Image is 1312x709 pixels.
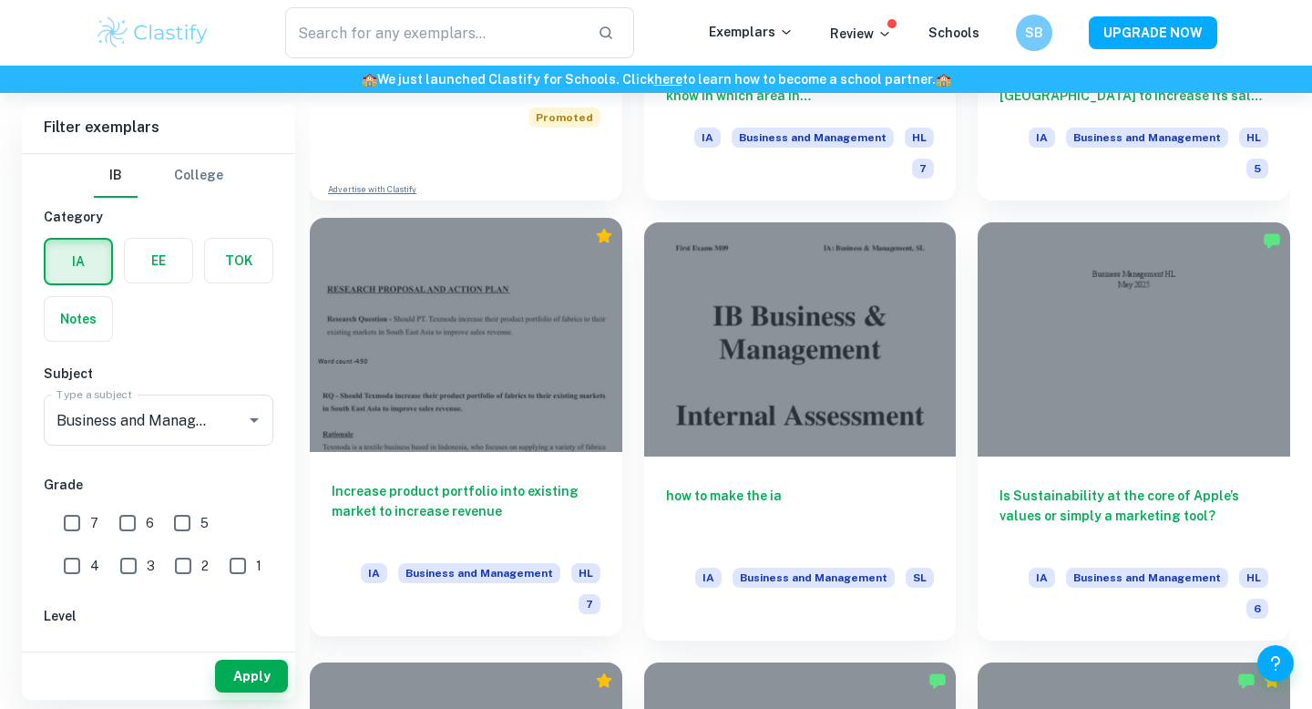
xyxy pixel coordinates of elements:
[1089,16,1217,49] button: UPGRADE NOW
[285,7,583,58] input: Search for any exemplars...
[45,297,112,341] button: Notes
[241,407,267,433] button: Open
[328,183,416,196] a: Advertise with Clastify
[1246,599,1268,619] span: 6
[95,15,210,51] img: Clastify logo
[732,128,894,148] span: Business and Management
[1257,645,1294,682] button: Help and Feedback
[94,154,138,198] button: IB
[22,102,295,153] h6: Filter exemplars
[1016,15,1052,51] button: SB
[256,556,261,576] span: 1
[362,72,377,87] span: 🏫
[999,486,1268,546] h6: Is Sustainability at the core of Apple’s values or simply a marketing tool?
[579,594,600,614] span: 7
[147,556,155,576] span: 3
[146,513,154,533] span: 6
[528,108,600,128] span: Promoted
[90,556,99,576] span: 4
[90,513,98,533] span: 7
[1263,672,1281,690] div: Premium
[595,672,613,690] div: Premium
[595,227,613,245] div: Premium
[1239,128,1268,148] span: HL
[44,475,273,495] h6: Grade
[4,69,1308,89] h6: We just launched Clastify for Schools. Click to learn how to become a school partner.
[978,222,1290,641] a: Is Sustainability at the core of Apple’s values or simply a marketing tool?IABusiness and Managem...
[201,556,209,576] span: 2
[906,568,934,588] span: SL
[332,481,600,541] h6: Increase product portfolio into existing market to increase revenue
[205,239,272,283] button: TOK
[56,386,132,402] label: Type a subject
[1237,672,1256,690] img: Marked
[928,26,979,40] a: Schools
[44,364,273,384] h6: Subject
[709,22,794,42] p: Exemplars
[44,207,273,227] h6: Category
[398,563,560,583] span: Business and Management
[666,486,935,546] h6: how to make the ia
[1246,159,1268,179] span: 5
[1029,568,1055,588] span: IA
[94,154,223,198] div: Filter type choice
[1024,23,1045,43] h6: SB
[1239,568,1268,588] span: HL
[571,563,600,583] span: HL
[361,563,387,583] span: IA
[44,606,273,626] h6: Level
[733,568,895,588] span: Business and Management
[1066,128,1228,148] span: Business and Management
[912,159,934,179] span: 7
[694,128,721,148] span: IA
[1029,128,1055,148] span: IA
[174,154,223,198] button: College
[215,660,288,693] button: Apply
[936,72,951,87] span: 🏫
[928,672,947,690] img: Marked
[830,24,892,44] p: Review
[200,513,209,533] span: 5
[905,128,934,148] span: HL
[695,568,722,588] span: IA
[1263,231,1281,250] img: Marked
[654,72,682,87] a: here
[644,222,957,641] a: how to make the iaIABusiness and ManagementSL
[1066,568,1228,588] span: Business and Management
[46,240,111,283] button: IA
[310,222,622,641] a: Increase product portfolio into existing market to increase revenueIABusiness and ManagementHL7
[125,239,192,283] button: EE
